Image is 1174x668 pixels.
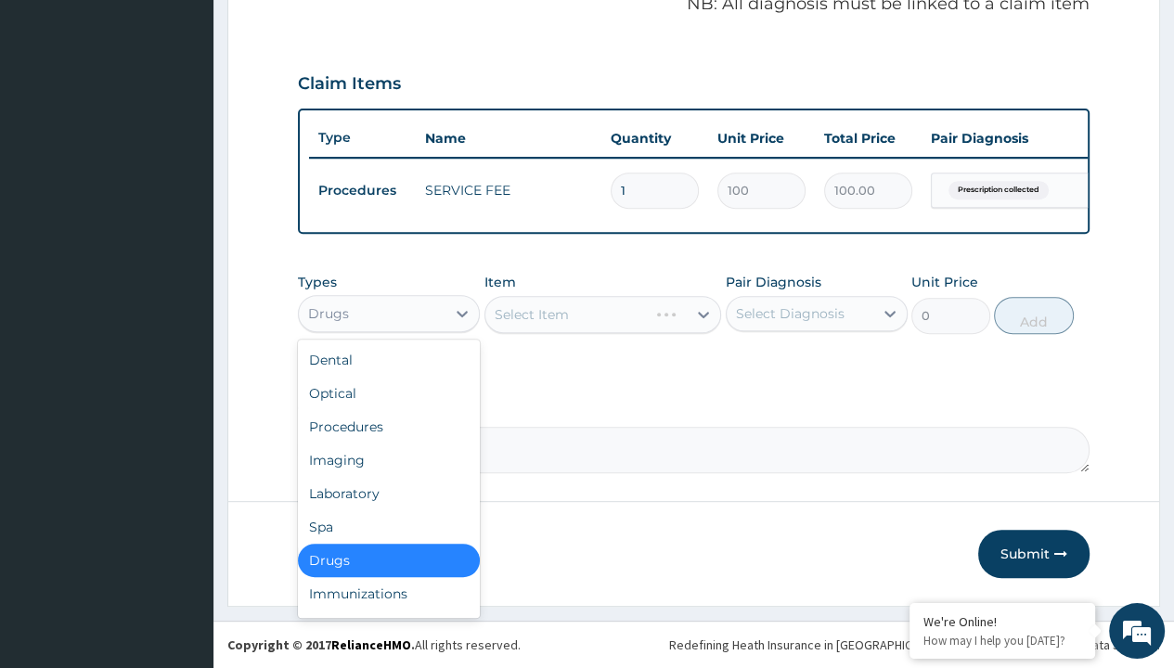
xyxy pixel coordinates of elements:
td: SERVICE FEE [416,172,601,209]
a: RelianceHMO [331,636,411,653]
div: Drugs [308,304,349,323]
th: Total Price [815,120,922,157]
div: We're Online! [923,613,1081,630]
div: Spa [298,510,480,544]
th: Pair Diagnosis [922,120,1126,157]
button: Submit [978,530,1090,578]
th: Quantity [601,120,708,157]
div: Minimize live chat window [304,9,349,54]
div: Select Diagnosis [736,304,845,323]
div: Chat with us now [97,104,312,128]
label: Types [298,275,337,290]
div: Optical [298,377,480,410]
footer: All rights reserved. [213,621,1174,668]
label: Pair Diagnosis [726,273,821,291]
textarea: Type your message and hit 'Enter' [9,459,354,524]
th: Name [416,120,601,157]
label: Comment [298,401,1090,417]
div: Redefining Heath Insurance in [GEOGRAPHIC_DATA] using Telemedicine and Data Science! [669,636,1160,654]
label: Unit Price [911,273,978,291]
span: We're online! [108,210,256,397]
span: Prescription collected [948,181,1049,199]
td: Procedures [309,173,416,208]
img: d_794563401_company_1708531726252_794563401 [34,93,75,139]
div: Immunizations [298,577,480,610]
h3: Claim Items [298,74,401,95]
button: Add [994,297,1073,334]
div: Laboratory [298,477,480,510]
div: Others [298,610,480,644]
div: Procedures [298,410,480,443]
th: Unit Price [708,120,815,157]
th: Type [309,121,416,155]
div: Dental [298,343,480,377]
label: Item [484,273,516,291]
div: Imaging [298,443,480,477]
p: How may I help you today? [923,633,1081,649]
strong: Copyright © 2017 . [227,636,415,653]
div: Drugs [298,544,480,577]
